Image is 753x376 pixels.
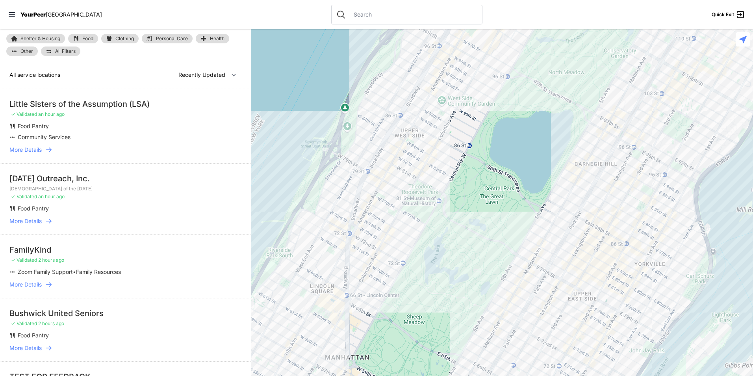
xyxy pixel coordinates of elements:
span: More Details [9,146,42,154]
a: More Details [9,281,241,289]
a: Shelter & Housing [6,34,65,43]
a: More Details [9,146,241,154]
span: 2 hours ago [38,320,64,326]
span: ✓ Validated [11,257,37,263]
span: ✓ Validated [11,320,37,326]
span: Community Services [18,134,70,140]
span: [GEOGRAPHIC_DATA] [46,11,102,18]
span: Food Pantry [18,205,49,212]
span: Clothing [115,36,134,41]
a: Clothing [101,34,139,43]
span: Quick Exit [712,11,734,18]
span: 2 hours ago [38,257,64,263]
a: Other [6,47,38,56]
a: Quick Exit [712,10,745,19]
a: YourPeer[GEOGRAPHIC_DATA] [20,12,102,17]
span: Food Pantry [18,332,49,339]
span: Personal Care [156,36,188,41]
span: All service locations [9,71,60,78]
span: Zoom Family Support [18,268,73,275]
div: [DATE] Outreach, Inc. [9,173,241,184]
span: an hour ago [38,194,65,199]
span: More Details [9,344,42,352]
a: Food [68,34,98,43]
span: • [73,268,76,275]
a: More Details [9,217,241,225]
span: ✓ Validated [11,111,37,117]
div: Little Sisters of the Assumption (LSA) [9,99,241,110]
span: Other [20,49,33,54]
span: Health [210,36,224,41]
span: More Details [9,217,42,225]
span: More Details [9,281,42,289]
div: Bushwick United Seniors [9,308,241,319]
a: Health [196,34,229,43]
input: Search [349,11,477,19]
a: All Filters [41,47,80,56]
span: Food Pantry [18,123,49,129]
span: an hour ago [38,111,65,117]
p: [DEMOGRAPHIC_DATA] of the [DATE] [9,186,241,192]
span: Food [82,36,93,41]
a: Personal Care [142,34,193,43]
span: Family Resources [76,268,121,275]
a: More Details [9,344,241,352]
span: All Filters [55,49,76,54]
div: FamilyKind [9,244,241,255]
span: Shelter & Housing [20,36,60,41]
span: YourPeer [20,11,46,18]
span: ✓ Validated [11,194,37,199]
